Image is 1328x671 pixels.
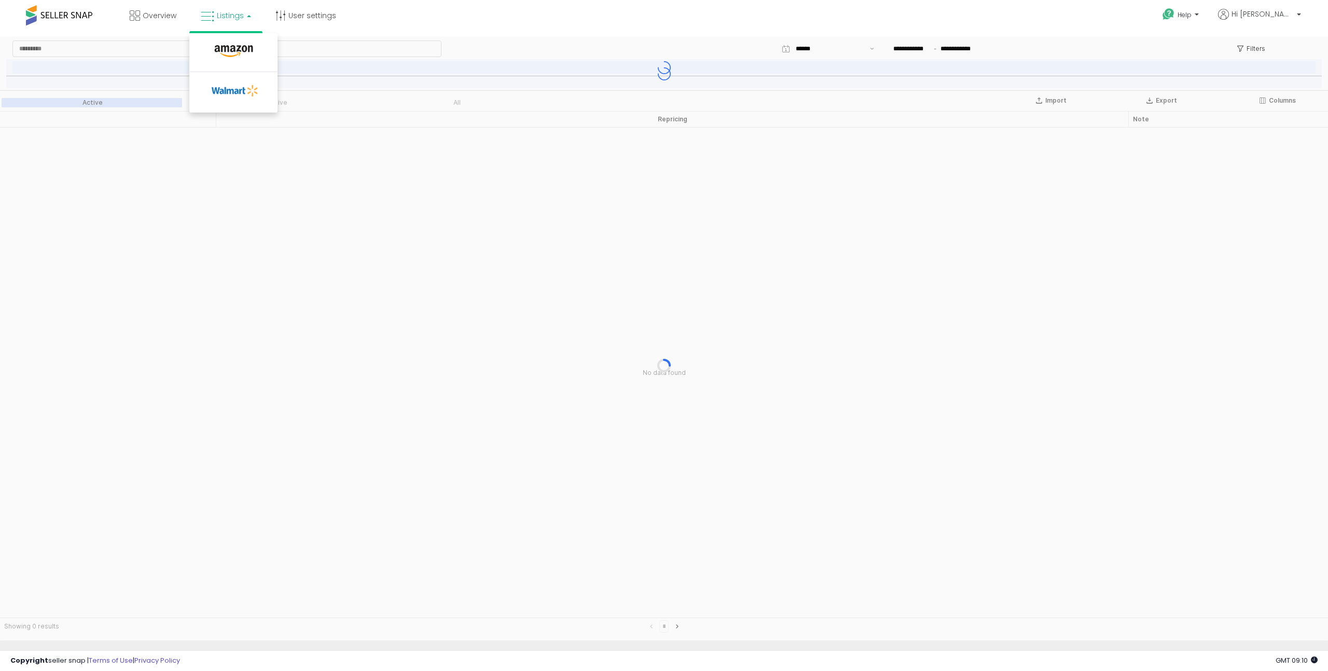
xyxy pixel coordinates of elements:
[657,323,671,336] div: Progress circle
[217,10,244,21] span: Listings
[1178,10,1192,19] span: Help
[1218,9,1301,32] a: Hi [PERSON_NAME]
[1232,9,1294,19] span: Hi [PERSON_NAME]
[1162,8,1175,21] i: Get Help
[1247,8,1265,17] p: Filters
[143,10,176,21] span: Overview
[1233,4,1270,21] button: Filters
[866,5,878,20] button: Show suggestions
